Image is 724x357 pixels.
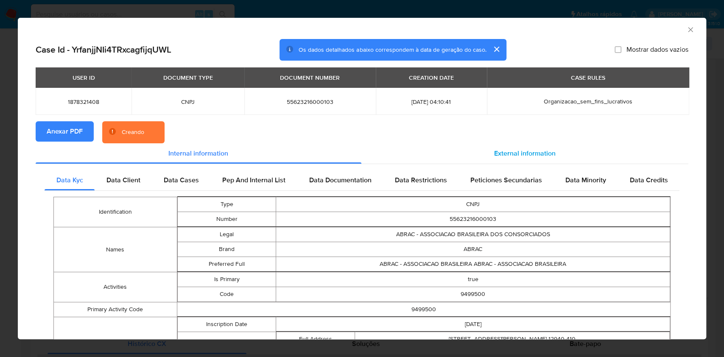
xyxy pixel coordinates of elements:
td: true [276,272,670,287]
span: Data Restrictions [395,175,447,185]
span: Pep And Internal List [222,175,285,185]
span: Mostrar dados vazios [626,45,688,54]
span: Anexar PDF [47,122,83,141]
td: 55623216000103 [276,212,670,227]
span: Internal information [168,148,228,158]
span: [DATE] 04:10:41 [386,98,477,106]
td: 9499500 [177,302,670,317]
td: Brand [177,242,276,257]
span: 55623216000103 [254,98,366,106]
td: [STREET_ADDRESS][PERSON_NAME] 12940-410 [355,332,670,347]
h2: Case Id - YrfanjjNIi4TRxcagfijqUWL [36,44,171,55]
div: DOCUMENT TYPE [158,70,218,85]
td: ABRAC [276,242,670,257]
td: Preferred Full [177,257,276,272]
td: Identification [54,197,177,227]
div: USER ID [67,70,100,85]
td: 9499500 [276,287,670,302]
button: Fechar a janela [686,25,694,33]
button: Anexar PDF [36,121,94,142]
span: Data Cases [164,175,199,185]
span: Peticiones Secundarias [470,175,542,185]
button: cerrar [486,39,506,59]
td: Activities [54,272,177,302]
span: Data Credits [629,175,668,185]
td: Legal [177,227,276,242]
td: Code [177,287,276,302]
td: Number [177,212,276,227]
span: External information [494,148,556,158]
div: Creando [122,128,144,137]
div: Detailed info [36,143,688,164]
td: Names [54,227,177,272]
span: Data Kyc [56,175,83,185]
td: Is Primary [177,272,276,287]
td: Type [177,197,276,212]
td: ABRAC - ASSOCIACAO BRASILEIRA ABRAC - ASSOCIACAO BRASILEIRA [276,257,670,272]
div: CREATION DATE [404,70,459,85]
span: Organizacao_sem_fins_lucrativos [544,97,632,106]
span: Data Minority [565,175,606,185]
div: Detailed internal info [45,170,679,190]
td: Primary Activity Code [54,302,177,317]
td: Inscription Date [177,317,276,332]
td: Full Address [277,332,355,347]
td: [DATE] [276,317,670,332]
span: Os dados detalhados abaixo correspondem à data de geração do caso. [299,45,486,54]
span: CNPJ [142,98,234,106]
td: ABRAC - ASSOCIACAO BRASILEIRA DOS CONSORCIADOS [276,227,670,242]
input: Mostrar dados vazios [615,46,621,53]
td: CNPJ [276,197,670,212]
span: Data Client [106,175,140,185]
span: Data Documentation [309,175,371,185]
div: DOCUMENT NUMBER [275,70,345,85]
span: 1878321408 [46,98,121,106]
div: CASE RULES [566,70,610,85]
div: closure-recommendation-modal [18,18,706,339]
